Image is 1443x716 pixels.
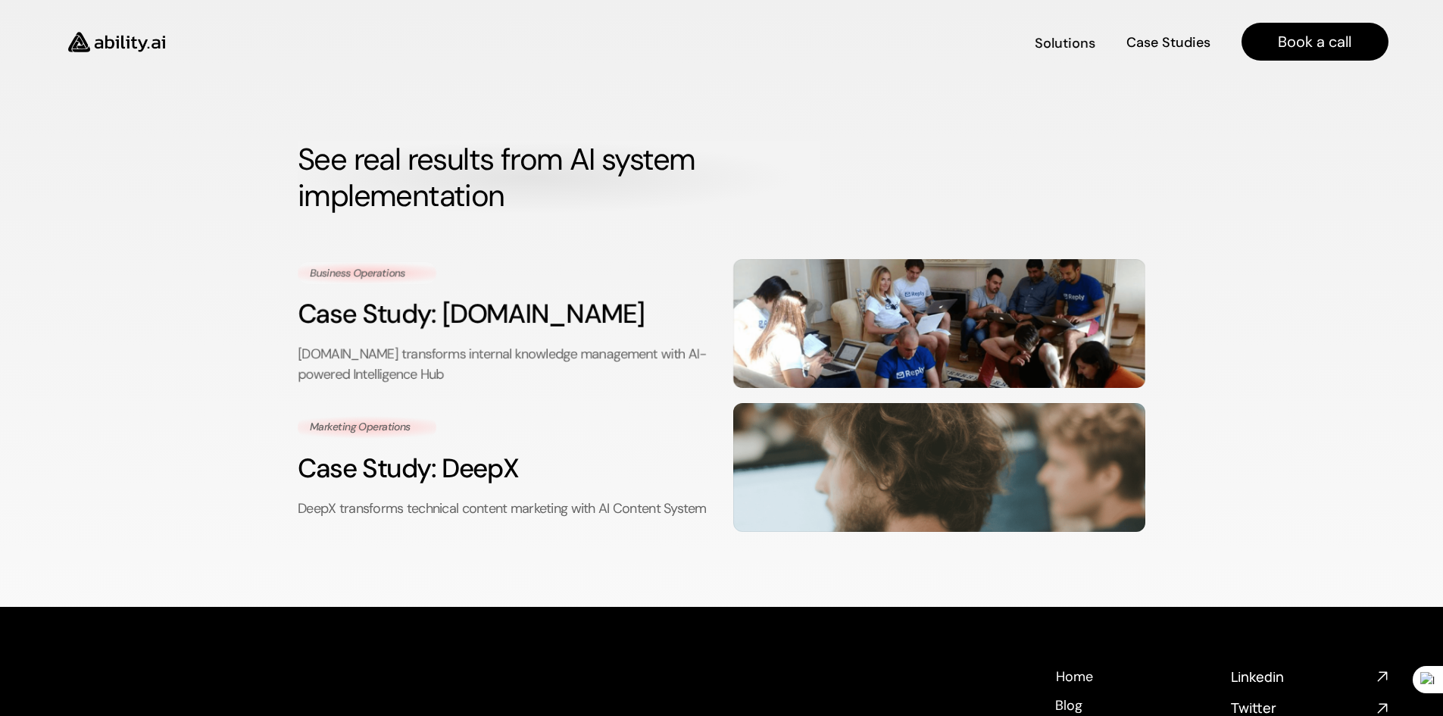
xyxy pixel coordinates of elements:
a: Home [1055,668,1094,684]
h4: Case Studies [1126,33,1210,52]
h3: Case Study: [DOMAIN_NAME] [298,295,711,333]
strong: See real results from AI system implementation [298,139,702,215]
h4: Book a call [1278,31,1351,52]
h4: Blog [1055,696,1082,715]
h4: Home [1056,668,1093,686]
p: Business Operations [310,265,424,280]
a: Book a call [1242,23,1388,61]
a: Solutions [1035,29,1095,55]
nav: Main navigation [186,23,1388,61]
p: DeepX transforms technical content marketing with AI Content System [298,499,711,519]
h4: Solutions [1035,33,1095,52]
h4: Linkedin [1231,668,1370,686]
a: Case Studies [1126,29,1211,55]
a: Marketing OperationsCase Study: DeepXDeepX transforms technical content marketing with AI Content... [298,403,1145,532]
a: Business OperationsCase Study: [DOMAIN_NAME][DOMAIN_NAME] transforms internal knowledge managemen... [298,259,1145,388]
a: Linkedin [1231,668,1388,686]
p: Marketing Operations [310,420,424,435]
a: Blog [1055,696,1083,713]
p: [DOMAIN_NAME] transforms internal knowledge management with AI-powered Intelligence Hub [298,344,711,385]
h3: Case Study: DeepX [298,450,711,487]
